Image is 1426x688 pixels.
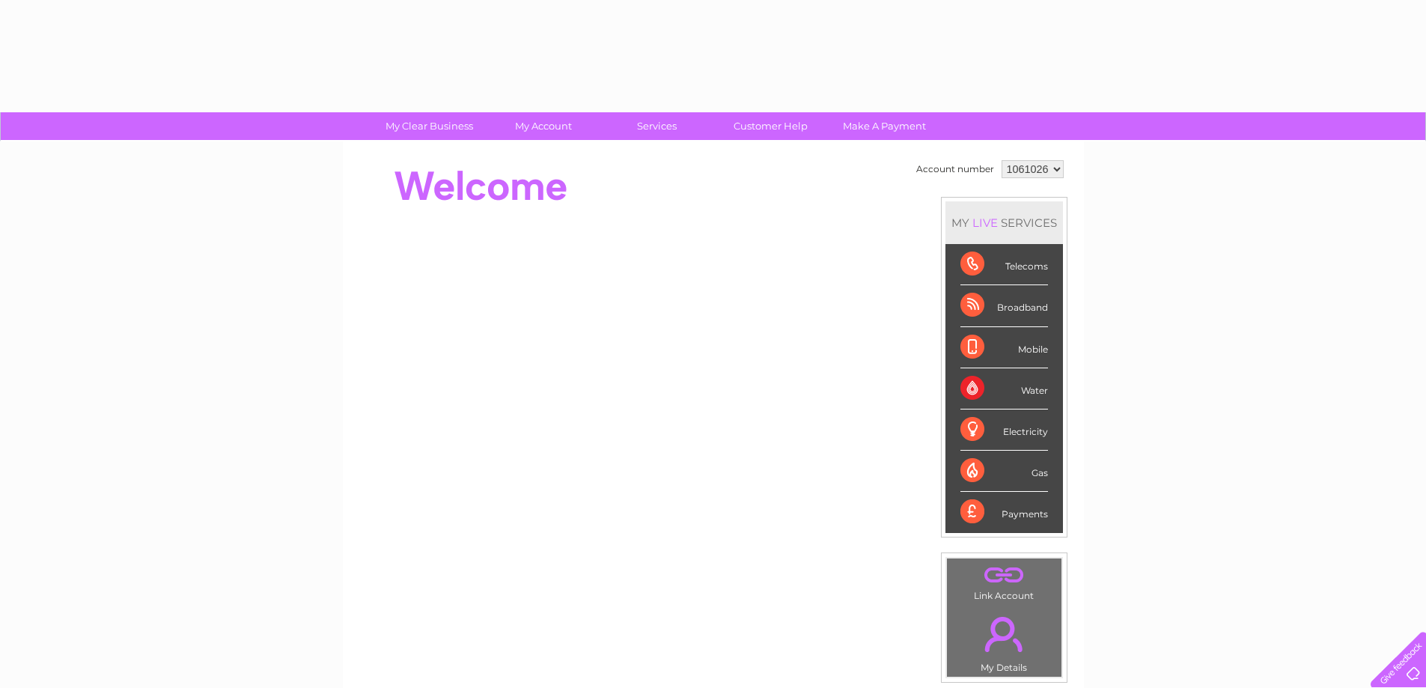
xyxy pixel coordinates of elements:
a: Services [595,112,719,140]
div: Payments [960,492,1048,532]
div: Electricity [960,410,1048,451]
a: My Account [481,112,605,140]
div: Gas [960,451,1048,492]
a: Customer Help [709,112,832,140]
div: Broadband [960,285,1048,326]
a: . [951,608,1058,660]
div: Water [960,368,1048,410]
div: Mobile [960,327,1048,368]
div: Telecoms [960,244,1048,285]
div: MY SERVICES [945,201,1063,244]
td: Link Account [946,558,1062,605]
td: Account number [912,156,998,182]
a: My Clear Business [368,112,491,140]
a: Make A Payment [823,112,946,140]
td: My Details [946,604,1062,678]
a: . [951,562,1058,588]
div: LIVE [969,216,1001,230]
